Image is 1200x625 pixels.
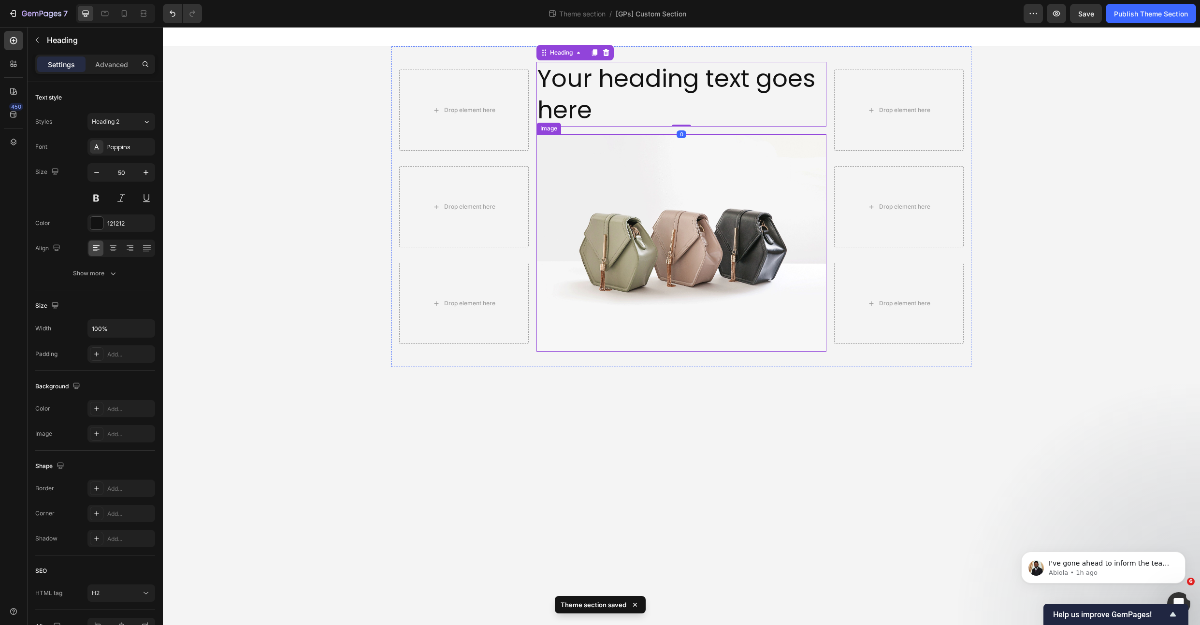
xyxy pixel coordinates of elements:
div: Drop element here [716,79,767,87]
div: Size [35,166,61,179]
div: Align [35,242,62,255]
div: Add... [107,405,153,413]
div: Add... [107,510,153,518]
span: Heading 2 [92,117,119,126]
div: 0 [514,103,523,111]
div: Add... [107,535,153,543]
div: Text style [35,93,62,102]
div: Color [35,404,50,413]
button: Heading 2 [87,113,155,130]
div: Width [35,324,51,333]
button: Show more [35,265,155,282]
div: Publish Theme Section [1114,9,1188,19]
div: Add... [107,350,153,359]
button: H2 [87,584,155,602]
button: Show survey - Help us improve GemPages! [1053,609,1179,620]
p: Theme section saved [561,600,626,610]
div: Drop element here [281,79,333,87]
div: Drop element here [716,176,767,184]
div: 450 [9,103,23,111]
h2: Your heading text goes here [374,35,664,99]
div: Image [35,429,52,438]
img: image_demo.jpg [374,107,664,325]
div: Heading [385,21,412,30]
span: H2 [92,589,100,597]
span: Save [1078,10,1094,18]
span: 6 [1187,578,1195,585]
div: Show more [73,269,118,278]
iframe: To enrich screen reader interactions, please activate Accessibility in Grammarly extension settings [163,27,1200,625]
div: Corner [35,509,55,518]
span: / [609,9,612,19]
p: Heading [47,34,151,46]
div: Add... [107,430,153,439]
div: 121212 [107,219,153,228]
iframe: Intercom live chat [1167,592,1190,615]
div: Drop element here [281,176,333,184]
div: Border [35,484,54,493]
div: Image [376,97,396,106]
span: Help us improve GemPages! [1053,610,1167,619]
p: 7 [63,8,68,19]
iframe: Intercom notifications message [1007,531,1200,599]
div: Undo/Redo [163,4,202,23]
div: Drop element here [281,272,333,280]
button: Publish Theme Section [1106,4,1196,23]
input: Auto [88,320,155,337]
button: 7 [4,4,72,23]
div: Shape [35,460,66,473]
div: Drop element here [716,272,767,280]
p: Settings [48,59,75,70]
div: Add... [107,484,153,493]
div: Styles [35,117,52,126]
div: Padding [35,350,58,358]
div: Background [35,380,82,393]
span: Theme section [557,9,607,19]
p: Advanced [95,59,128,70]
div: SEO [35,567,47,575]
span: [GPs] Custom Section [616,9,686,19]
div: Size [35,299,61,312]
div: Shadow [35,534,58,543]
div: HTML tag [35,589,62,597]
div: Poppins [107,143,153,152]
div: Font [35,142,47,151]
div: Color [35,219,50,227]
button: Save [1070,4,1102,23]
